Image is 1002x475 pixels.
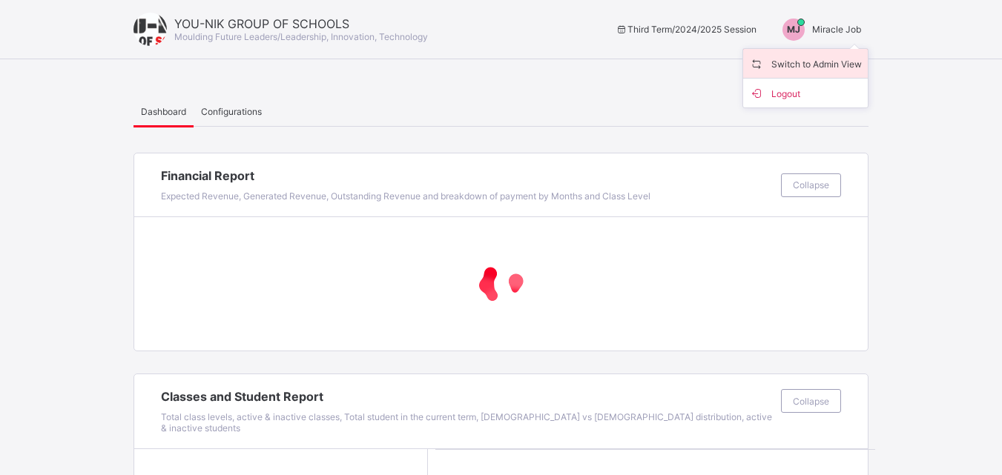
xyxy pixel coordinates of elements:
[615,24,757,35] span: session/term information
[161,190,650,202] span: Expected Revenue, Generated Revenue, Outstanding Revenue and breakdown of payment by Months and C...
[161,389,774,404] span: Classes and Student Report
[787,24,800,35] span: MJ
[161,411,772,434] span: Total class levels, active & inactive classes, Total student in the current term, [DEMOGRAPHIC_DA...
[812,24,861,35] span: Miracle Job
[141,106,186,117] span: Dashboard
[174,31,428,42] span: Moulding Future Leaders/Leadership, Innovation, Technology
[201,106,262,117] span: Configurations
[161,168,774,183] span: Financial Report
[743,49,868,79] li: dropdown-list-item-name-0
[743,79,868,107] li: dropdown-list-item-buttom-1
[793,396,829,407] span: Collapse
[749,84,862,102] span: Logout
[793,179,829,190] span: Collapse
[749,55,862,72] span: Switch to Admin View
[174,16,428,31] span: YOU-NIK GROUP OF SCHOOLS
